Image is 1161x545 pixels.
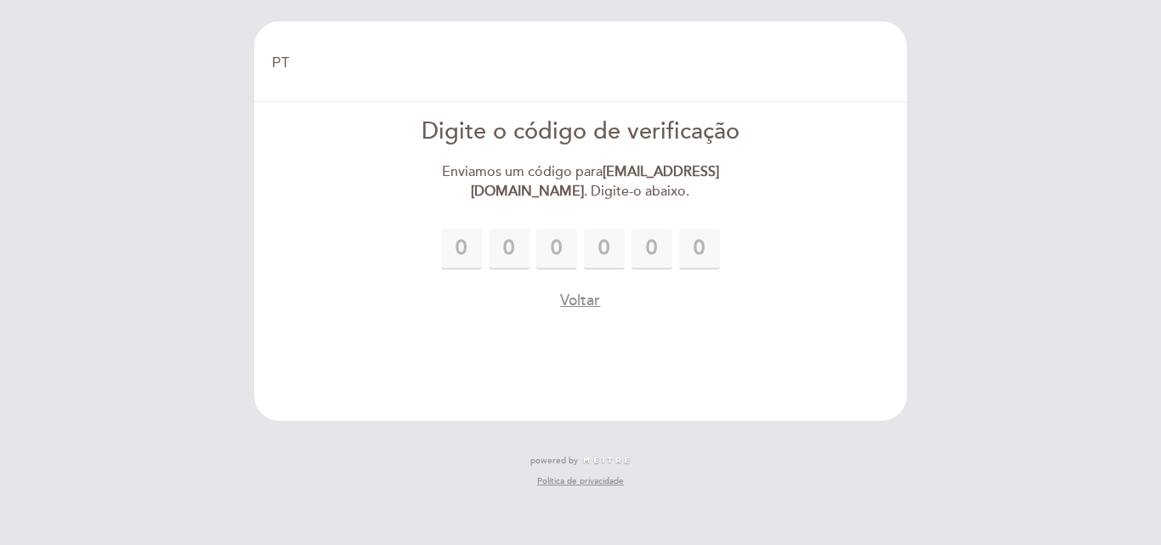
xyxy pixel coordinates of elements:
button: Voltar [560,290,600,311]
input: 0 [679,229,720,270]
strong: [EMAIL_ADDRESS][DOMAIN_NAME] [471,163,719,200]
input: 0 [536,229,577,270]
input: 0 [441,229,482,270]
input: 0 [584,229,625,270]
div: Digite o código de verificação [386,116,776,149]
input: 0 [489,229,530,270]
input: 0 [631,229,672,270]
img: MEITRE [582,457,631,465]
span: powered by [530,455,578,467]
a: Política de privacidade [537,475,624,487]
a: powered by [530,455,631,467]
div: Enviamos um código para . Digite-o abaixo. [386,162,776,202]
